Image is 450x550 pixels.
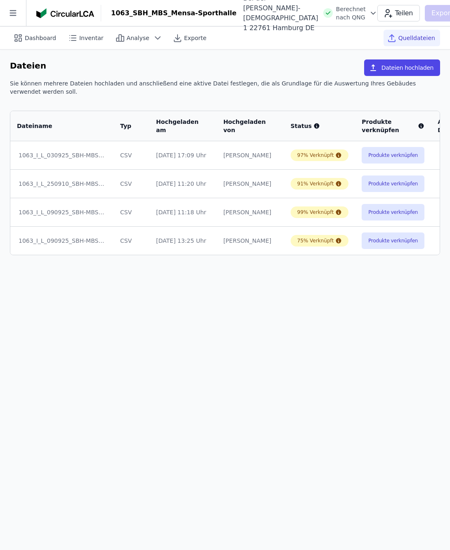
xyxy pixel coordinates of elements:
h6: Dateien [10,59,46,73]
div: 1063_I_L_030925_SBH-MBS_DGNB_MeSpo_Bauteilkatalog LP2.xlsx [19,151,105,159]
div: [DATE] 11:18 Uhr [156,208,210,216]
div: 99% Verknüpft [297,209,334,216]
div: CSV [120,208,143,216]
div: [DATE] 13:25 Uhr [156,237,210,245]
div: CSV [120,151,143,159]
div: Sie können mehrere Dateien hochladen und anschließend eine aktive Datei festlegen, die als Grundl... [10,79,440,102]
div: [PERSON_NAME] [223,180,277,188]
button: Produkte verknüpfen [362,175,424,192]
span: Analyse [127,34,149,42]
div: [PERSON_NAME] [223,237,277,245]
span: Dashboard [25,34,56,42]
div: 1063_I_L_250910_SBH-MBS_DGNB_MeSpo_Bauteilkatalog LP2_uplaod.xlsx [19,180,105,188]
div: [DATE] 17:09 Uhr [156,151,210,159]
button: Produkte verknüpfen [362,232,424,249]
div: 97% Verknüpft [297,152,334,159]
button: Dateien hochladen [364,59,440,76]
div: [PERSON_NAME] [223,208,277,216]
div: Produkte verknüpfen [362,118,424,134]
div: Dateiname [17,122,97,130]
button: Teilen [377,5,420,21]
div: 91% Verknüpft [297,180,334,187]
div: [DATE] 11:20 Uhr [156,180,210,188]
div: Status [291,122,349,130]
div: 75% Verknüpft [297,237,334,244]
span: Berechnet nach QNG [336,5,366,21]
div: [PERSON_NAME] [223,151,277,159]
div: 1063_I_L_090925_SBH-MBS_DGNB_MeSpo_Bauteilkatalog LP2_uplaod(1).xlsx [19,208,105,216]
span: Exporte [184,34,206,42]
img: Concular [36,8,94,18]
div: 1063_I_L_090925_SBH-MBS_DGNB_MeSpo_TGA LP2_upload.xlsx [19,237,105,245]
div: Hochgeladen von [223,118,268,134]
button: Produkte verknüpfen [362,147,424,164]
div: Typ [120,122,133,130]
div: 1063_SBH_MBS_Mensa-Sporthalle [111,8,237,18]
span: Inventar [79,34,104,42]
div: CSV [120,237,143,245]
div: CSV [120,180,143,188]
button: Produkte verknüpfen [362,204,424,220]
div: Hochgeladen am [156,118,200,134]
span: Quelldateien [398,34,435,42]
